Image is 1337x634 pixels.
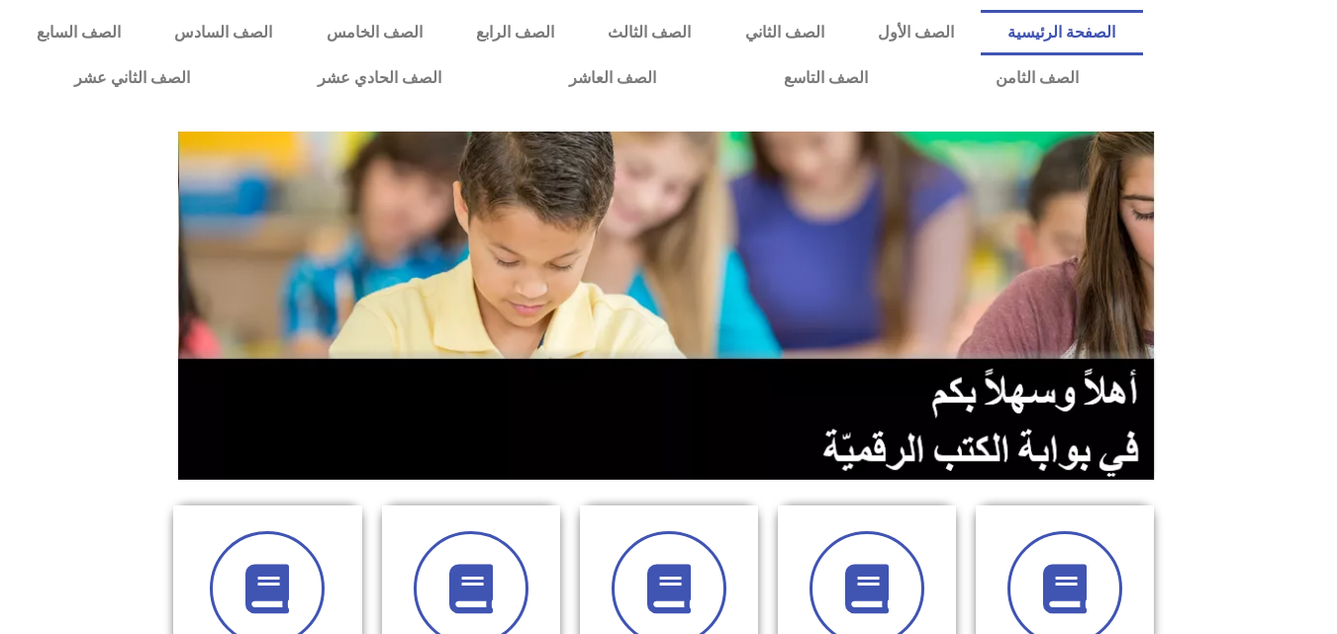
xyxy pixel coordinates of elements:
a: الصف الثامن [931,55,1142,101]
a: الصف الثاني [718,10,851,55]
a: الصف السادس [147,10,299,55]
a: الصف السابع [10,10,147,55]
a: الصف العاشر [505,55,719,101]
a: الصف الحادي عشر [253,55,505,101]
a: الصف الرابع [449,10,581,55]
a: الصف التاسع [719,55,931,101]
a: الصف الثاني عشر [10,55,253,101]
a: الصفحة الرئيسية [981,10,1142,55]
a: الصف الثالث [581,10,717,55]
a: الصف الأول [851,10,981,55]
a: الصف الخامس [300,10,449,55]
